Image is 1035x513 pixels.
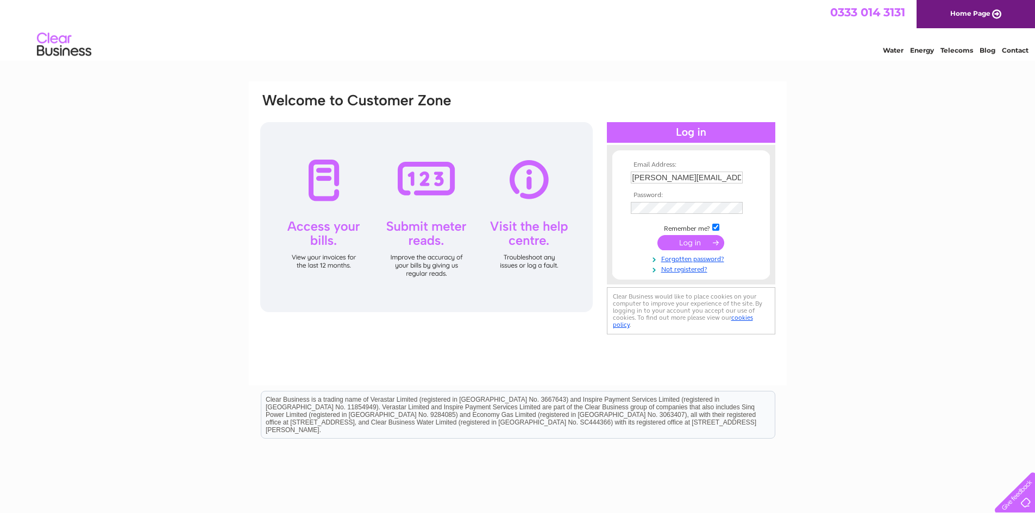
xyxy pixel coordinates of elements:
[631,263,754,274] a: Not registered?
[657,235,724,250] input: Submit
[910,46,934,54] a: Energy
[830,5,905,19] a: 0333 014 3131
[980,46,995,54] a: Blog
[631,253,754,263] a: Forgotten password?
[261,6,775,53] div: Clear Business is a trading name of Verastar Limited (registered in [GEOGRAPHIC_DATA] No. 3667643...
[628,161,754,169] th: Email Address:
[36,28,92,61] img: logo.png
[628,192,754,199] th: Password:
[1002,46,1028,54] a: Contact
[613,314,753,328] a: cookies policy
[940,46,973,54] a: Telecoms
[883,46,904,54] a: Water
[628,222,754,233] td: Remember me?
[607,287,775,334] div: Clear Business would like to place cookies on your computer to improve your experience of the sit...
